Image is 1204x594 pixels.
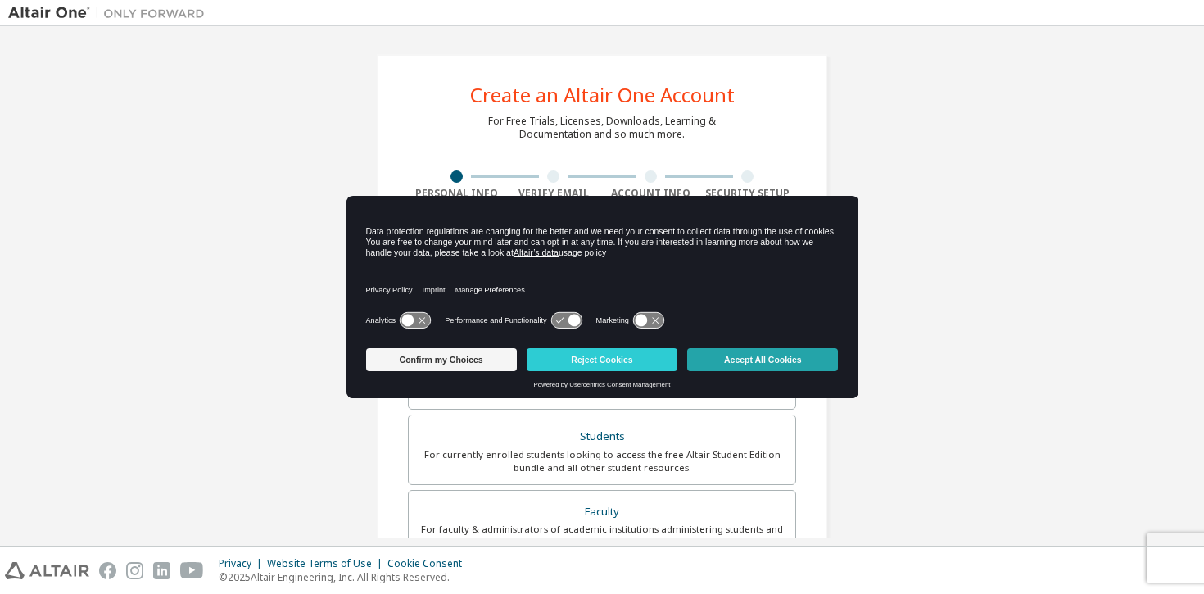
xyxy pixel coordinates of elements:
[419,523,785,549] div: For faculty & administrators of academic institutions administering students and accessing softwa...
[419,425,785,448] div: Students
[602,187,699,200] div: Account Info
[267,557,387,570] div: Website Terms of Use
[699,187,797,200] div: Security Setup
[8,5,213,21] img: Altair One
[219,557,267,570] div: Privacy
[488,115,716,141] div: For Free Trials, Licenses, Downloads, Learning & Documentation and so much more.
[470,85,735,105] div: Create an Altair One Account
[153,562,170,579] img: linkedin.svg
[126,562,143,579] img: instagram.svg
[419,501,785,524] div: Faculty
[180,562,204,579] img: youtube.svg
[408,187,505,200] div: Personal Info
[387,557,472,570] div: Cookie Consent
[505,187,603,200] div: Verify Email
[5,562,89,579] img: altair_logo.svg
[99,562,116,579] img: facebook.svg
[419,448,785,474] div: For currently enrolled students looking to access the free Altair Student Edition bundle and all ...
[219,570,472,584] p: © 2025 Altair Engineering, Inc. All Rights Reserved.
